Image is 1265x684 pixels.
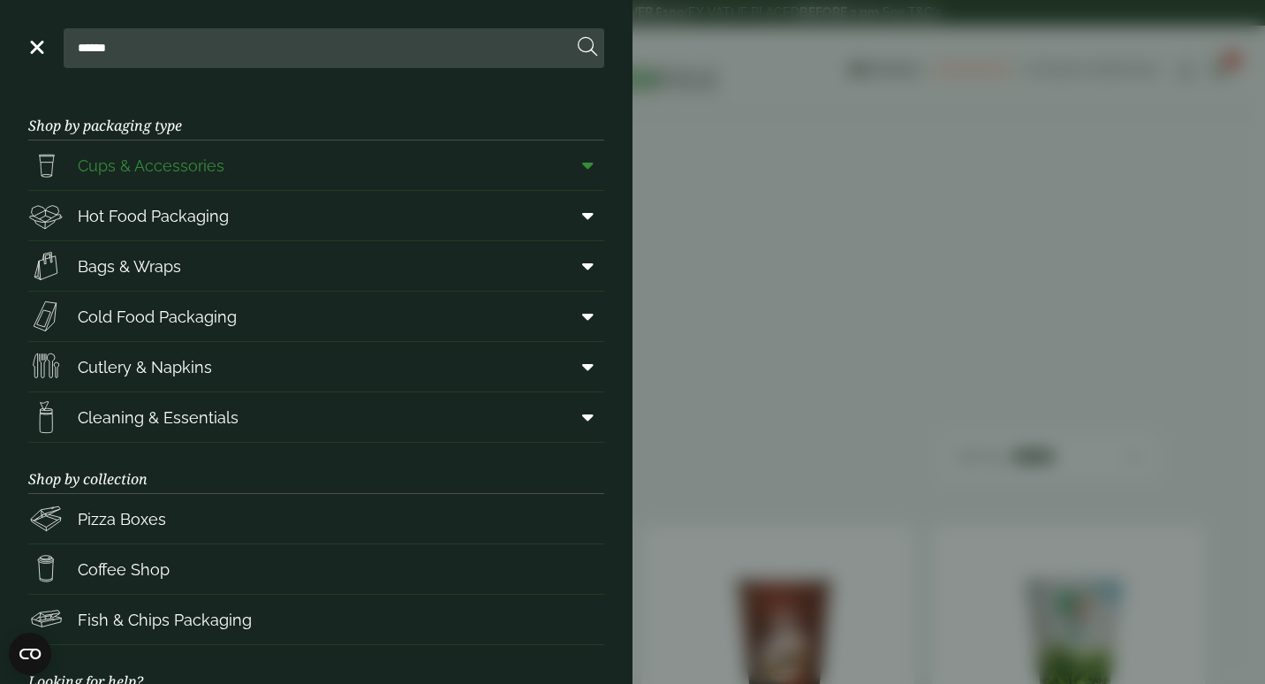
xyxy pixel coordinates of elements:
img: Cutlery.svg [28,349,64,384]
img: HotDrink_paperCup.svg [28,551,64,587]
img: PintNhalf_cup.svg [28,148,64,183]
img: Deli_box.svg [28,198,64,233]
a: Bags & Wraps [28,241,604,291]
button: Open CMP widget [9,633,51,675]
img: Pizza_boxes.svg [28,501,64,536]
img: Paper_carriers.svg [28,248,64,284]
span: Hot Food Packaging [78,204,229,228]
img: Sandwich_box.svg [28,299,64,334]
a: Cups & Accessories [28,141,604,190]
h3: Shop by packaging type [28,89,604,141]
a: Cold Food Packaging [28,292,604,341]
h3: Shop by collection [28,443,604,494]
span: Bags & Wraps [78,255,181,278]
img: FishNchip_box.svg [28,602,64,637]
span: Coffee Shop [78,558,170,581]
a: Fish & Chips Packaging [28,595,604,644]
a: Hot Food Packaging [28,191,604,240]
span: Cutlery & Napkins [78,355,212,379]
a: Cleaning & Essentials [28,392,604,442]
a: Coffee Shop [28,544,604,594]
span: Cold Food Packaging [78,305,237,329]
span: Cleaning & Essentials [78,406,239,429]
img: open-wipe.svg [28,399,64,435]
span: Cups & Accessories [78,154,224,178]
a: Cutlery & Napkins [28,342,604,391]
span: Pizza Boxes [78,507,166,531]
span: Fish & Chips Packaging [78,608,252,632]
a: Pizza Boxes [28,494,604,543]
